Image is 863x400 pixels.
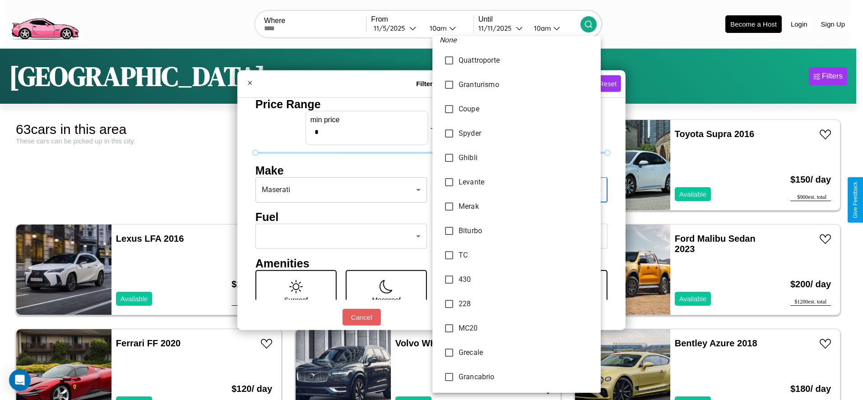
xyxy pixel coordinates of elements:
[459,79,594,90] span: Granturismo
[459,201,594,212] span: Merak
[459,225,594,236] span: Biturbo
[459,128,594,139] span: Spyder
[459,347,594,358] span: Grecale
[459,177,594,188] span: Levante
[459,250,594,261] span: TC
[459,104,594,115] span: Coupe
[459,323,594,334] span: MC20
[9,369,31,391] div: Open Intercom Messenger
[459,274,594,285] span: 430
[440,35,457,46] em: None
[459,152,594,163] span: Ghibli
[852,182,858,218] div: Give Feedback
[459,55,594,66] span: Quattroporte
[459,372,594,382] span: Grancabrio
[459,299,594,309] span: 228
